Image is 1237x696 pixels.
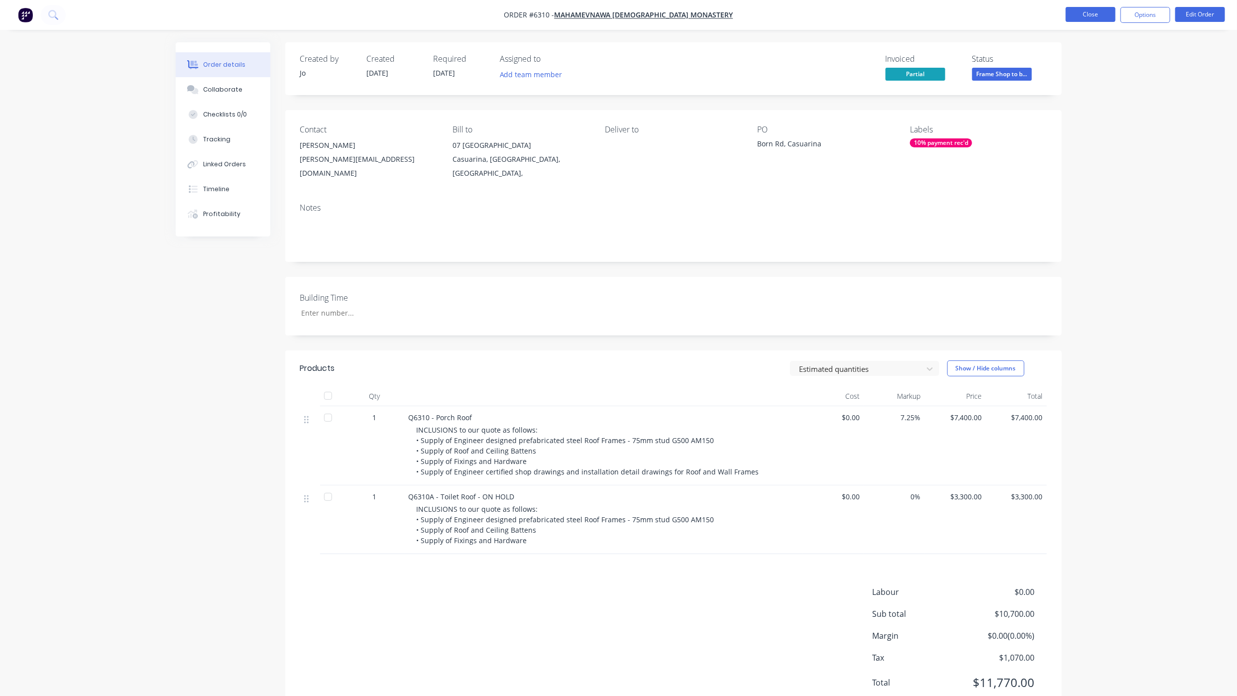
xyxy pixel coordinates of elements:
[18,7,33,22] img: Factory
[1066,7,1116,22] button: Close
[203,185,229,194] div: Timeline
[910,125,1046,134] div: Labels
[947,360,1024,376] button: Show / Hide columns
[500,54,600,64] div: Assigned to
[293,306,424,321] input: Enter number...
[300,292,425,304] label: Building Time
[417,425,759,476] span: INCLUSIONS to our quote as follows: • Supply of Engineer designed prefabricated steel Roof Frames...
[176,77,270,102] button: Collaborate
[300,138,437,152] div: [PERSON_NAME]
[452,152,589,180] div: Casuarina, [GEOGRAPHIC_DATA], [GEOGRAPHIC_DATA],
[367,54,422,64] div: Created
[345,386,405,406] div: Qty
[409,413,472,422] span: Q6310 - Porch Roof
[1175,7,1225,22] button: Edit Order
[176,152,270,177] button: Linked Orders
[803,386,864,406] div: Cost
[203,135,230,144] div: Tracking
[417,504,714,545] span: INCLUSIONS to our quote as follows: • Supply of Engineer designed prefabricated steel Roof Frames...
[807,491,860,502] span: $0.00
[203,160,246,169] div: Linked Orders
[504,10,555,20] span: Order #6310 -
[176,102,270,127] button: Checklists 0/0
[300,125,437,134] div: Contact
[873,652,961,664] span: Tax
[555,10,733,20] a: Mahamevnawa [DEMOGRAPHIC_DATA] Monastery
[972,68,1032,83] button: Frame Shop to b...
[367,68,389,78] span: [DATE]
[176,202,270,227] button: Profitability
[910,138,972,147] div: 10% payment rec'd
[864,386,925,406] div: Markup
[373,412,377,423] span: 1
[500,68,568,81] button: Add team member
[990,491,1043,502] span: $3,300.00
[176,127,270,152] button: Tracking
[868,412,921,423] span: 7.25%
[203,60,245,69] div: Order details
[886,54,960,64] div: Invoiced
[605,125,741,134] div: Deliver to
[929,412,982,423] span: $7,400.00
[961,674,1034,692] span: $11,770.00
[176,177,270,202] button: Timeline
[873,608,961,620] span: Sub total
[758,125,894,134] div: PO
[1121,7,1170,23] button: Options
[176,52,270,77] button: Order details
[203,210,240,219] div: Profitability
[873,630,961,642] span: Margin
[434,54,488,64] div: Required
[494,68,567,81] button: Add team member
[300,203,1047,213] div: Notes
[452,125,589,134] div: Bill to
[929,491,982,502] span: $3,300.00
[986,386,1047,406] div: Total
[925,386,986,406] div: Price
[873,677,961,689] span: Total
[452,138,589,152] div: 07 [GEOGRAPHIC_DATA]
[452,138,589,180] div: 07 [GEOGRAPHIC_DATA]Casuarina, [GEOGRAPHIC_DATA], [GEOGRAPHIC_DATA],
[373,491,377,502] span: 1
[300,54,355,64] div: Created by
[300,68,355,78] div: Jo
[972,68,1032,80] span: Frame Shop to b...
[961,652,1034,664] span: $1,070.00
[300,138,437,180] div: [PERSON_NAME][PERSON_NAME][EMAIL_ADDRESS][DOMAIN_NAME]
[961,608,1034,620] span: $10,700.00
[961,586,1034,598] span: $0.00
[868,491,921,502] span: 0%
[873,586,961,598] span: Labour
[409,492,515,501] span: Q6310A - Toilet Roof - ON HOLD
[203,110,247,119] div: Checklists 0/0
[961,630,1034,642] span: $0.00 ( 0.00 %)
[300,362,335,374] div: Products
[203,85,242,94] div: Collaborate
[990,412,1043,423] span: $7,400.00
[972,54,1047,64] div: Status
[434,68,455,78] span: [DATE]
[758,138,882,152] div: Born Rd, Casuarina
[300,152,437,180] div: [PERSON_NAME][EMAIL_ADDRESS][DOMAIN_NAME]
[886,68,945,80] span: Partial
[807,412,860,423] span: $0.00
